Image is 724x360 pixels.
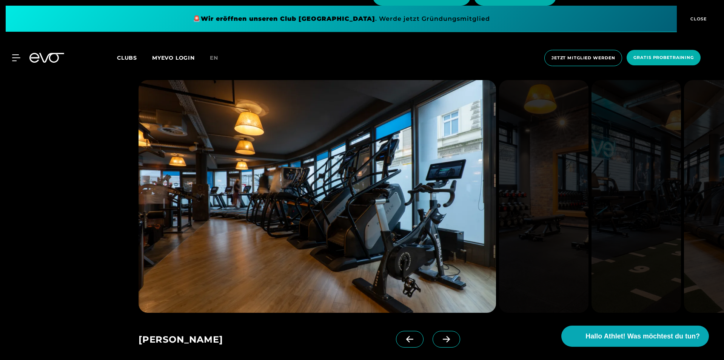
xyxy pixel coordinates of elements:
button: CLOSE [677,6,718,32]
img: evofitness [499,80,588,313]
a: MYEVO LOGIN [152,54,195,61]
span: Gratis Probetraining [633,54,694,61]
a: Clubs [117,54,152,61]
img: evofitness [592,80,681,313]
button: Hallo Athlet! Was möchtest du tun? [561,326,709,347]
span: en [210,54,218,61]
span: Clubs [117,54,137,61]
a: Jetzt Mitglied werden [542,50,624,66]
a: en [210,54,227,62]
img: evofitness [139,80,496,313]
span: CLOSE [689,15,707,22]
a: Gratis Probetraining [624,50,703,66]
span: Hallo Athlet! Was möchtest du tun? [585,331,700,341]
span: Jetzt Mitglied werden [551,55,615,61]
